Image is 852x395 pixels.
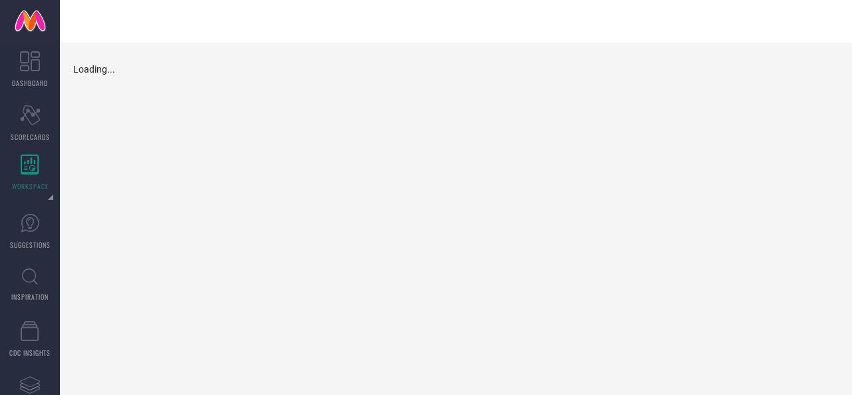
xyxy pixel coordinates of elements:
[11,292,49,302] span: INSPIRATION
[11,132,50,142] span: SCORECARDS
[10,240,51,250] span: SUGGESTIONS
[12,181,49,191] span: WORKSPACE
[9,348,51,358] span: CDC INSIGHTS
[73,64,115,75] span: Loading...
[12,78,48,88] span: DASHBOARD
